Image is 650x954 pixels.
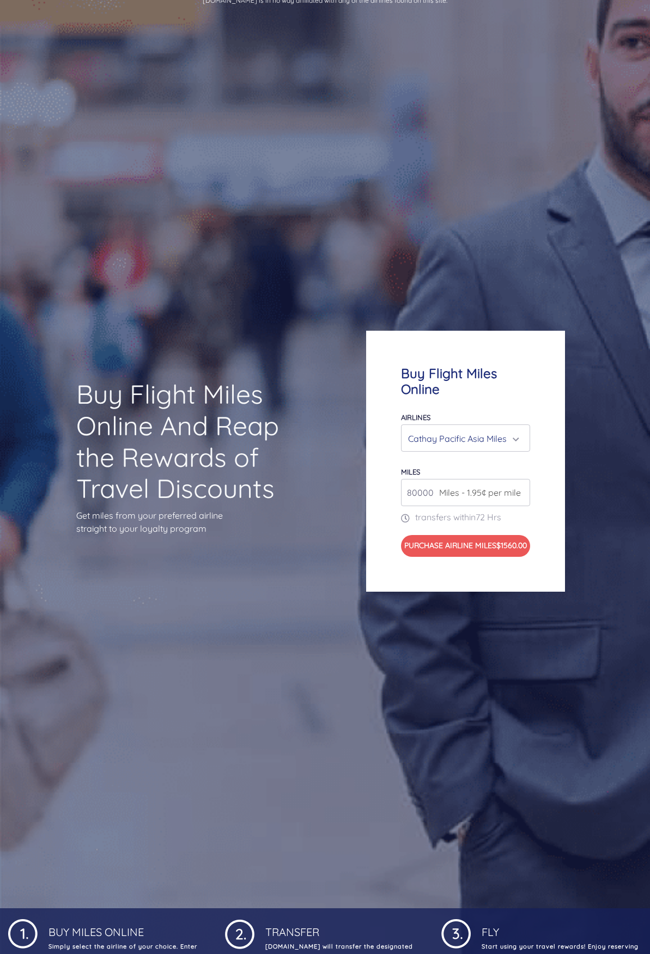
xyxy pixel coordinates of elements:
[401,413,430,422] label: Airlines
[401,366,530,397] h4: Buy Flight Miles Online
[401,511,530,524] p: transfers within
[434,486,521,499] span: Miles - 1.95¢ per mile
[76,379,284,504] h1: Buy Flight Miles Online And Reap the Rewards of Travel Discounts
[401,467,420,476] label: miles
[408,428,517,449] div: Cathay Pacific Asia Miles
[225,917,254,949] img: 1
[479,917,642,939] h4: Fly
[401,424,530,452] button: Cathay Pacific Asia Miles
[76,509,284,535] p: Get miles from your preferred airline straight to your loyalty program
[441,917,471,949] img: 1
[263,917,426,939] h4: Transfer
[46,917,209,939] h4: Buy Miles Online
[401,535,530,557] button: Purchase Airline Miles$1560.00
[476,512,501,522] span: 72 Hrs
[496,540,527,550] span: $1560.00
[8,917,38,949] img: 1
